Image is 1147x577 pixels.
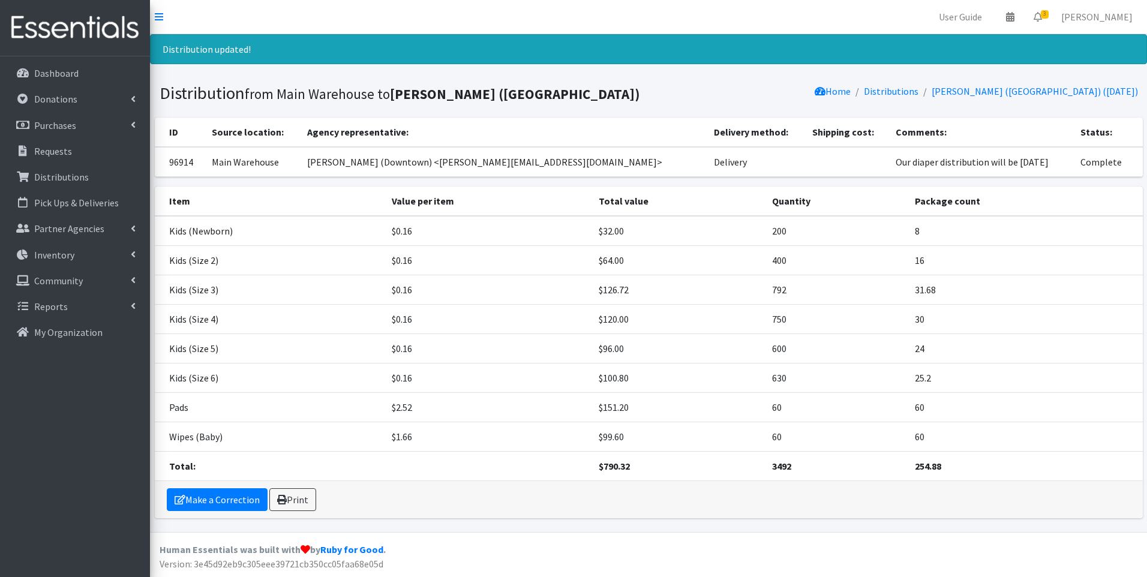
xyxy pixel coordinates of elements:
td: $0.16 [385,245,592,275]
a: Community [5,269,145,293]
td: 96914 [155,147,205,177]
th: Package count [908,187,1143,216]
strong: Human Essentials was built with by . [160,543,386,555]
th: Comments: [888,118,1073,147]
strong: 3492 [772,460,791,472]
a: Distributions [5,165,145,189]
a: 3 [1024,5,1052,29]
p: Distributions [34,171,89,183]
small: from Main Warehouse to [245,85,640,103]
a: Donations [5,87,145,111]
h1: Distribution [160,83,644,104]
strong: Total: [169,460,196,472]
a: Ruby for Good [320,543,383,555]
th: Shipping cost: [805,118,889,147]
p: Partner Agencies [34,223,104,235]
a: Distributions [864,85,918,97]
a: User Guide [929,5,992,29]
th: ID [155,118,205,147]
td: $99.60 [591,422,765,451]
th: Quantity [765,187,908,216]
a: Print [269,488,316,511]
td: $120.00 [591,304,765,333]
a: Partner Agencies [5,217,145,241]
td: Kids (Size 5) [155,333,385,363]
p: Dashboard [34,67,79,79]
td: 600 [765,333,908,363]
td: 750 [765,304,908,333]
a: [PERSON_NAME] ([GEOGRAPHIC_DATA]) ([DATE]) [932,85,1138,97]
strong: 254.88 [915,460,941,472]
p: Inventory [34,249,74,261]
span: 3 [1041,10,1049,19]
a: My Organization [5,320,145,344]
td: 8 [908,216,1143,246]
a: Inventory [5,243,145,267]
td: 400 [765,245,908,275]
td: Main Warehouse [205,147,300,177]
td: Wipes (Baby) [155,422,385,451]
a: Home [815,85,851,97]
a: Pick Ups & Deliveries [5,191,145,215]
td: [PERSON_NAME] (Downtown) <[PERSON_NAME][EMAIL_ADDRESS][DOMAIN_NAME]> [300,147,707,177]
th: Value per item [385,187,592,216]
td: Our diaper distribution will be [DATE] [888,147,1073,177]
p: Purchases [34,119,76,131]
td: $1.66 [385,422,592,451]
td: $0.16 [385,216,592,246]
p: Requests [34,145,72,157]
td: 60 [908,422,1143,451]
div: Distribution updated! [150,34,1147,64]
th: Source location: [205,118,300,147]
a: Purchases [5,113,145,137]
td: 200 [765,216,908,246]
b: [PERSON_NAME] ([GEOGRAPHIC_DATA]) [390,85,640,103]
th: Agency representative: [300,118,707,147]
a: Make a Correction [167,488,268,511]
p: Pick Ups & Deliveries [34,197,119,209]
th: Total value [591,187,765,216]
td: $0.16 [385,275,592,304]
td: 60 [765,392,908,422]
td: $0.16 [385,333,592,363]
th: Item [155,187,385,216]
td: Kids (Size 6) [155,363,385,392]
td: 60 [908,392,1143,422]
td: $126.72 [591,275,765,304]
a: Dashboard [5,61,145,85]
a: Reports [5,294,145,318]
td: 792 [765,275,908,304]
p: Reports [34,300,68,312]
td: $96.00 [591,333,765,363]
td: Kids (Size 3) [155,275,385,304]
p: Donations [34,93,77,105]
td: $100.80 [591,363,765,392]
td: 24 [908,333,1143,363]
td: 630 [765,363,908,392]
td: $151.20 [591,392,765,422]
th: Delivery method: [707,118,804,147]
td: 16 [908,245,1143,275]
td: Kids (Size 2) [155,245,385,275]
td: $64.00 [591,245,765,275]
td: $32.00 [591,216,765,246]
a: [PERSON_NAME] [1052,5,1142,29]
th: Status: [1073,118,1143,147]
td: 60 [765,422,908,451]
span: Version: 3e45d92eb9c305eee39721cb350cc05faa68e05d [160,558,383,570]
strong: $790.32 [599,460,630,472]
td: 31.68 [908,275,1143,304]
td: $0.16 [385,363,592,392]
td: Complete [1073,147,1143,177]
img: HumanEssentials [5,8,145,48]
td: Kids (Size 4) [155,304,385,333]
p: Community [34,275,83,287]
td: 25.2 [908,363,1143,392]
td: $0.16 [385,304,592,333]
td: $2.52 [385,392,592,422]
p: My Organization [34,326,103,338]
a: Requests [5,139,145,163]
td: Pads [155,392,385,422]
td: 30 [908,304,1143,333]
td: Delivery [707,147,804,177]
